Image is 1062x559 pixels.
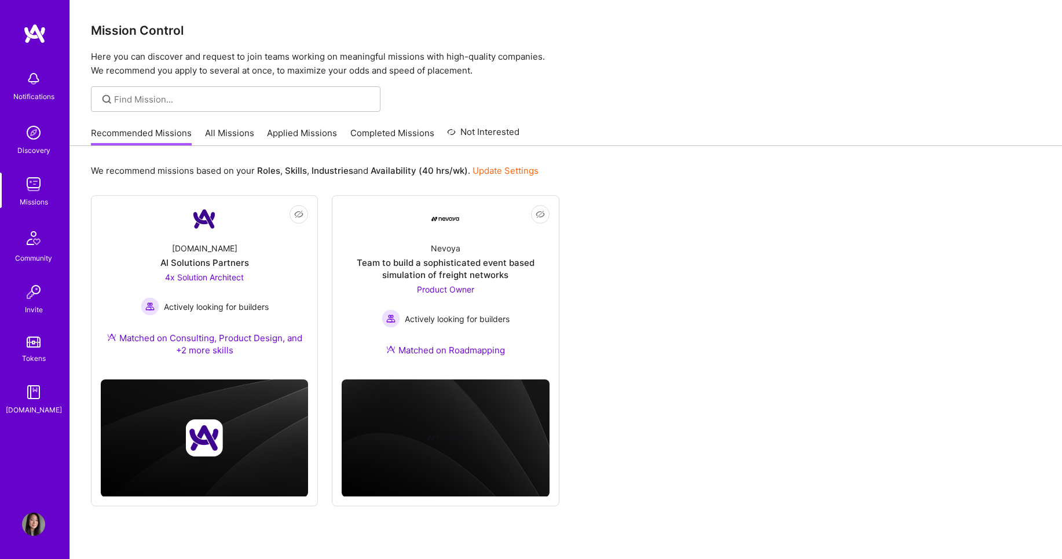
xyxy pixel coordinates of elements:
i: icon EyeClosed [294,210,303,219]
span: 4x Solution Architect [165,272,244,282]
img: Actively looking for builders [382,309,400,328]
i: icon SearchGrey [100,93,113,106]
p: We recommend missions based on your , , and . [91,165,539,177]
a: Recommended Missions [91,127,192,146]
img: Community [20,224,47,252]
span: Actively looking for builders [405,313,510,325]
img: bell [22,67,45,90]
b: Roles [257,165,280,176]
b: Skills [285,165,307,176]
div: Community [15,252,52,264]
img: Ateam Purple Icon [386,345,395,354]
div: Nevoya [431,242,460,254]
a: User Avatar [19,513,48,536]
img: Invite [22,280,45,304]
div: Discovery [17,144,50,156]
img: Company logo [427,419,464,456]
div: Matched on Consulting, Product Design, and +2 more skills [101,332,308,356]
div: [DOMAIN_NAME] [6,404,62,416]
img: logo [23,23,46,44]
div: Notifications [13,90,54,103]
a: Company Logo[DOMAIN_NAME]AI Solutions Partners4x Solution Architect Actively looking for builders... [101,205,308,370]
i: icon EyeClosed [536,210,545,219]
b: Availability (40 hrs/wk) [371,165,468,176]
div: Tokens [22,352,46,364]
a: All Missions [205,127,254,146]
div: Team to build a sophisticated event based simulation of freight networks [342,257,549,281]
img: User Avatar [22,513,45,536]
div: [DOMAIN_NAME] [172,242,237,254]
img: Company Logo [431,217,459,221]
input: Find Mission... [114,93,372,105]
img: tokens [27,337,41,348]
div: Missions [20,196,48,208]
div: Matched on Roadmapping [386,344,505,356]
img: Company Logo [191,205,218,233]
h3: Mission Control [91,23,1041,38]
a: Applied Missions [267,127,337,146]
a: Completed Missions [350,127,434,146]
img: Company logo [186,419,223,456]
b: Industries [312,165,353,176]
a: Update Settings [473,165,539,176]
span: Actively looking for builders [164,301,269,313]
a: Not Interested [447,125,519,146]
img: guide book [22,381,45,404]
img: cover [101,379,308,497]
img: discovery [22,121,45,144]
p: Here you can discover and request to join teams working on meaningful missions with high-quality ... [91,50,1041,78]
img: cover [342,379,549,497]
img: teamwork [22,173,45,196]
a: Company LogoNevoyaTeam to build a sophisticated event based simulation of freight networksProduct... [342,205,549,370]
div: AI Solutions Partners [160,257,249,269]
img: Actively looking for builders [141,297,159,316]
img: Ateam Purple Icon [107,333,116,342]
div: Invite [25,304,43,316]
span: Product Owner [417,284,474,294]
